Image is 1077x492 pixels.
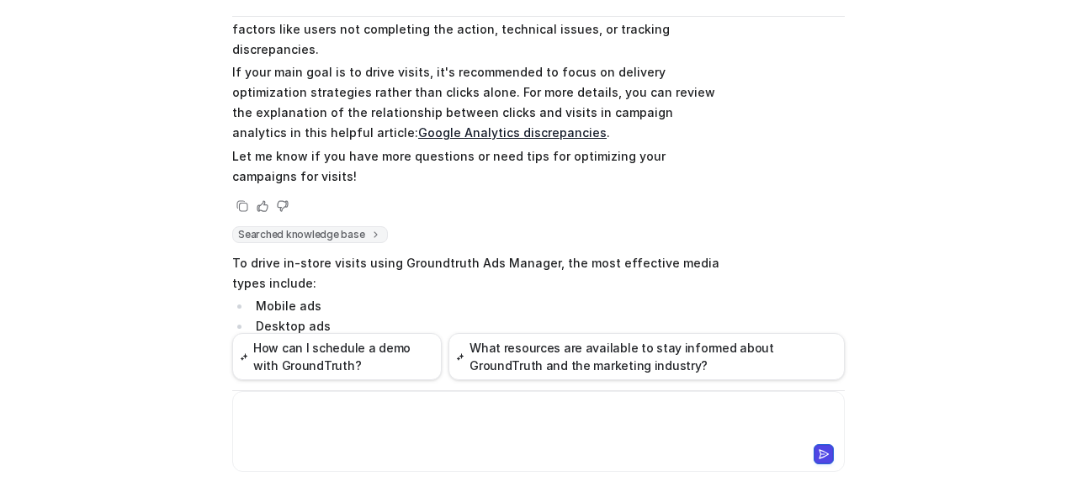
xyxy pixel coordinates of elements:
p: If your main goal is to drive visits, it's recommended to focus on delivery optimization strategi... [232,62,724,143]
button: What resources are available to stay informed about GroundTruth and the marketing industry? [448,333,845,380]
a: Google Analytics discrepancies [418,125,607,140]
li: Mobile ads [251,296,724,316]
p: To drive in-store visits using Groundtruth Ads Manager, the most effective media types include: [232,253,724,294]
p: Let me know if you have more questions or need tips for optimizing your campaigns for visits! [232,146,724,187]
button: How can I schedule a demo with GroundTruth? [232,333,442,380]
li: Desktop ads [251,316,724,336]
span: Searched knowledge base [232,226,388,243]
